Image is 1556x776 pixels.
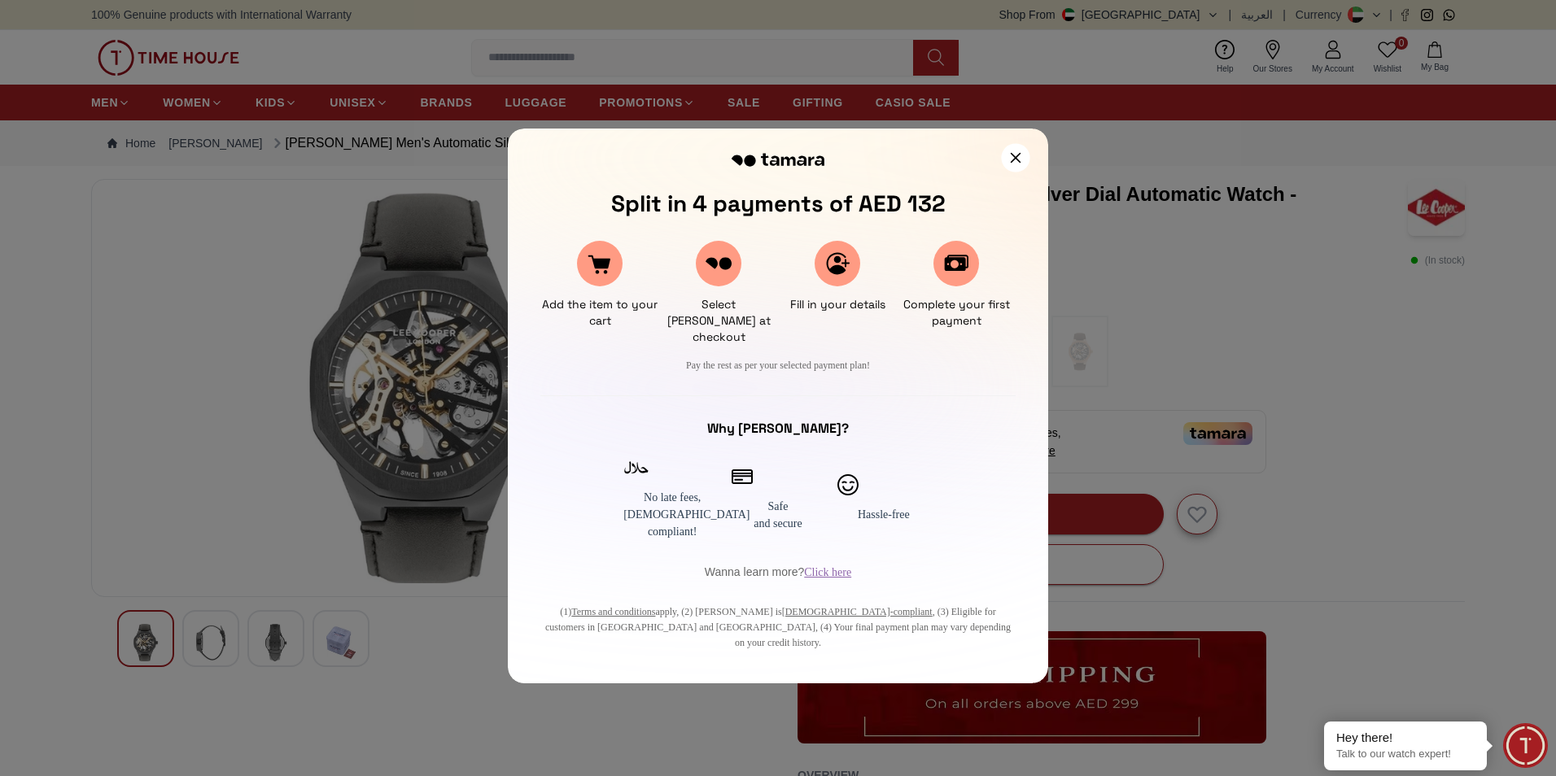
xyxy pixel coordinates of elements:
div: Wanna learn more? [540,563,1016,582]
div: Why [PERSON_NAME]? [540,419,1016,438]
div: (1) apply, (2) [PERSON_NAME] is , (3) Eligible for customers in [GEOGRAPHIC_DATA] and [GEOGRAPHIC... [540,604,1016,651]
p: Split in 4 payments of AED 132 [540,189,1016,218]
div: Hassle-free [835,506,933,523]
div: Safe and secure [729,498,827,532]
p: Fill in your details [790,296,885,312]
div: Pay the rest as per your selected payment plan! [540,358,1016,373]
p: Select [PERSON_NAME] at checkout [659,296,778,345]
p: Complete your first payment [897,296,1016,329]
div: No late fees, [DEMOGRAPHIC_DATA] compliant! [623,489,721,540]
p: Talk to our watch expert! [1336,748,1475,761]
a: Click here [804,566,851,578]
p: Add the item to your cart [540,296,659,329]
div: Chat Widget [1503,723,1548,768]
a: [DEMOGRAPHIC_DATA]-compliant [782,606,933,617]
div: Hey there! [1336,730,1475,746]
a: Terms and conditions [571,606,655,617]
